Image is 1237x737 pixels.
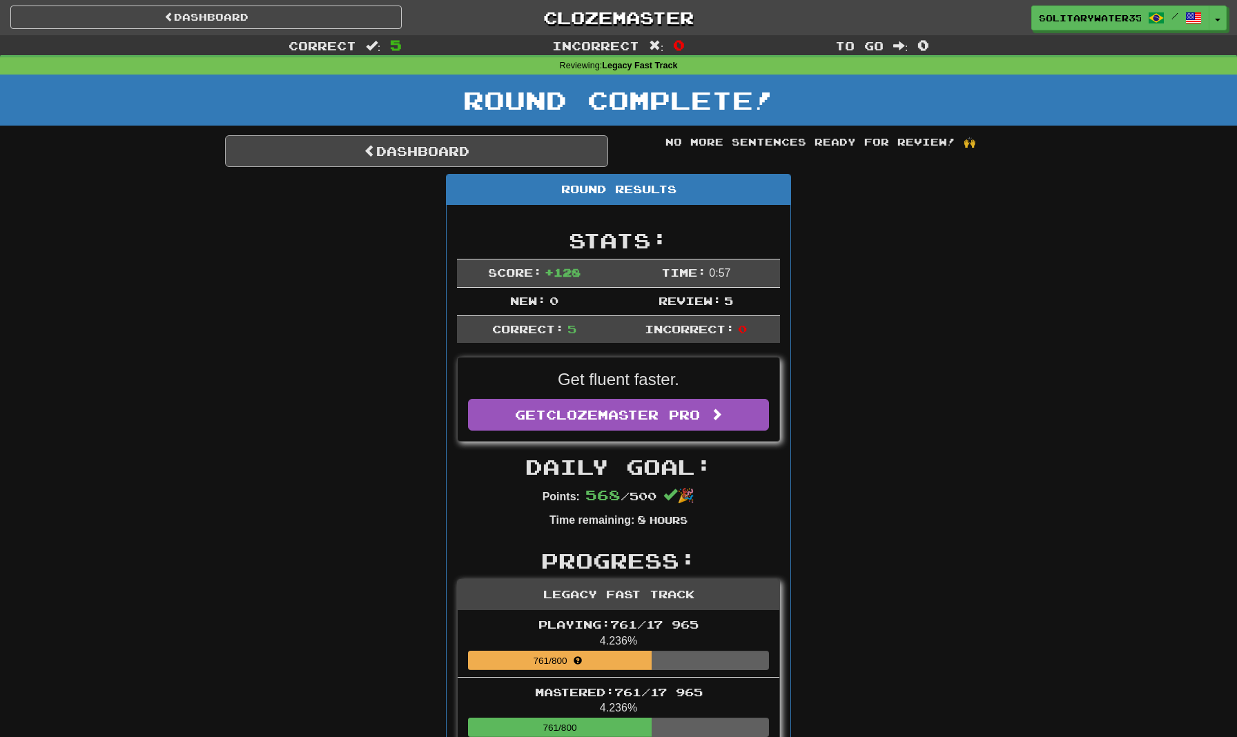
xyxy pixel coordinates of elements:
small: 761 / 800 [543,723,576,733]
span: 5 [390,37,402,53]
span: : [893,40,908,52]
h1: Round Complete! [5,86,1232,114]
h2: Stats: [457,229,780,252]
span: Time: [661,266,706,279]
span: New: [510,294,546,307]
span: Incorrect [552,39,639,52]
span: 8 [637,513,646,526]
a: Clozemaster [422,6,814,30]
span: 568 [585,487,621,503]
span: 0 [549,294,558,307]
a: SolitaryWater3599 / [1031,6,1209,30]
span: + 128 [545,266,581,279]
div: No more sentences ready for review! 🙌 [629,135,1012,149]
div: Playing 761 sentences (4.236%) [468,651,652,670]
span: 5 [567,322,576,335]
span: 0 [917,37,929,53]
li: 4.236% [458,610,779,678]
span: Correct [289,39,356,52]
strong: Time remaining: [549,514,634,526]
span: / 500 [585,489,656,502]
span: Playing: 761 / 17 965 [538,618,699,631]
div: Round Results [447,175,790,205]
a: GetClozemaster Pro [468,399,769,431]
span: : [649,40,664,52]
span: Mastered: 761 / 17 965 [535,685,703,698]
strong: Points: [543,491,580,502]
small: 761 / 800 [534,656,587,666]
span: To go [835,39,884,52]
span: 0 : 57 [709,267,730,279]
span: 5 [724,294,733,307]
div: Mastered 761 sentences (4.236%) [468,718,652,737]
span: Incorrect: [645,322,734,335]
span: 0 [738,322,747,335]
span: Clozemaster Pro [546,407,700,422]
div: Legacy Fast Track [458,580,779,610]
span: : [366,40,381,52]
span: Review: [659,294,721,307]
h2: Daily Goal: [457,455,780,478]
span: Score: [488,266,542,279]
span: / [1171,11,1178,21]
small: Hours [650,514,688,526]
span: 🎉 [663,488,694,503]
p: Get fluent faster. [468,368,769,391]
h2: Progress: [457,549,780,572]
span: Correct: [492,322,564,335]
span: SolitaryWater3599 [1039,12,1141,24]
a: Dashboard [225,135,608,167]
span: 0 [673,37,685,53]
a: Dashboard [10,6,402,29]
strong: Legacy Fast Track [602,61,677,70]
